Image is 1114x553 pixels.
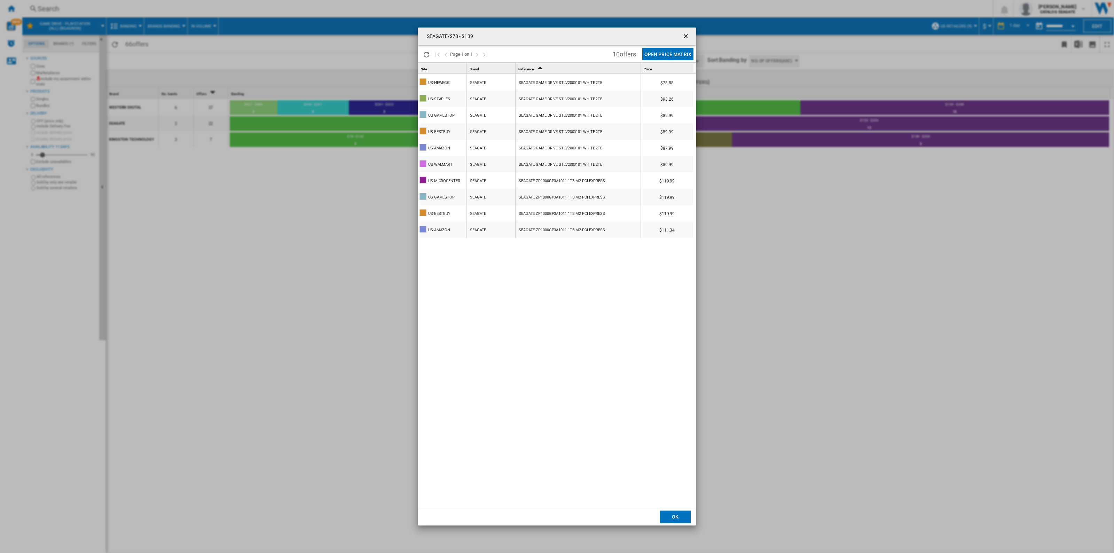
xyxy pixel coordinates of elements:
[428,206,450,222] div: US BESTBUY
[428,91,450,107] div: US STAPLES
[470,157,486,173] div: SEAGATE
[418,140,466,156] wk-reference-title-cell: US AMAZON
[519,75,603,91] div: SEAGATE GAME DRIVE STLV2000101 WHITE 2TB
[641,172,693,188] div: $119.99
[468,63,515,73] div: Sort None
[517,63,641,73] div: Reference Sort Ascending
[418,205,466,221] wk-reference-title-cell: US BESTBUY
[467,205,515,221] wk-reference-title-cell: SEAGATE
[516,172,641,188] div: https://www.microcenter.com/product/675675/seagate-game-drive-ps5-1tb-3d-tlc-nand-pcie-gen-4-x4-n...
[467,172,515,188] wk-reference-title-cell: SEAGATE
[516,205,641,221] div: https://www.bestbuy.com/product/seagate-game-drive-nvme-1tb-internal-ssd-pcie-gen-4-x4-with-heats...
[418,189,466,205] wk-reference-title-cell: US GAMESTOP
[641,205,693,221] div: $119.99
[467,123,515,139] wk-reference-title-cell: SEAGATE
[419,63,466,73] div: Site Sort None
[519,157,603,173] div: SEAGATE GAME DRIVE STLV2000101 WHITE 2TB
[682,33,691,41] ng-md-icon: getI18NText('BUTTONS.CLOSE_DIALOG')
[660,511,691,523] button: OK
[516,107,641,123] div: https://www.gamestop.com/gaming-accessories/memory/playstation-5/products/seagate-2tb-game-drive-...
[428,124,450,140] div: US BESTBUY
[516,189,641,205] div: https://www.gamestop.com/gaming-accessories/memory/playstation-5/products/seagate-game-drive-nvme...
[470,206,486,222] div: SEAGATE
[428,189,455,205] div: US GAMESTOP
[470,222,486,238] div: SEAGATE
[516,221,641,237] div: https://www.amazon.com/Seagate-Drive-Internal-Solid-State/dp/B0CGFD2GVZ
[418,221,466,237] wk-reference-title-cell: US AMAZON
[433,46,442,62] button: First page
[428,222,450,238] div: US AMAZON
[467,156,515,172] wk-reference-title-cell: SEAGATE
[470,140,486,156] div: SEAGATE
[642,63,693,73] div: Price Sort None
[467,140,515,156] wk-reference-title-cell: SEAGATE
[481,46,489,62] button: Last page
[641,156,693,172] div: $89.99
[620,50,636,58] span: offers
[516,91,641,107] div: https://www.staples.com/seagate-2tb-external-usb-3-2-portable-gaming-hard-drive-for-ps5-white-stl...
[642,63,693,73] div: Sort None
[519,222,605,238] div: SEAGATE ZP1000GP3A1011 1TB M2 PCI EXPRESS
[516,140,641,156] div: https://www.amazon.com/Seagate-Game-Drive-PS5-External/dp/B0CH87VY5B
[641,123,693,139] div: $89.99
[519,173,605,189] div: SEAGATE ZP1000GP3A1011 1TB M2 PCI EXPRESS
[470,108,486,124] div: SEAGATE
[418,172,466,188] wk-reference-title-cell: US MICROCENTER
[519,91,603,107] div: SEAGATE GAME DRIVE STLV2000101 WHITE 2TB
[519,108,603,124] div: SEAGATE GAME DRIVE STLV2000101 WHITE 2TB
[442,46,450,62] button: >Previous page
[470,189,486,205] div: SEAGATE
[467,221,515,237] wk-reference-title-cell: SEAGATE
[519,189,605,205] div: SEAGATE ZP1000GP3A1011 1TB M2 PCI EXPRESS
[467,189,515,205] wk-reference-title-cell: SEAGATE
[519,140,603,156] div: SEAGATE GAME DRIVE STLV2000101 WHITE 2TB
[470,91,486,107] div: SEAGATE
[470,75,486,91] div: SEAGATE
[419,63,466,73] div: Sort None
[450,46,473,62] span: Page 1 on 1
[517,63,641,73] div: Sort Ascending
[418,123,466,139] wk-reference-title-cell: US BESTBUY
[419,46,433,62] button: Reload
[428,140,450,156] div: US AMAZON
[418,107,466,123] wk-reference-title-cell: US GAMESTOP
[428,108,455,124] div: US GAMESTOP
[468,63,515,73] div: Brand Sort None
[470,124,486,140] div: SEAGATE
[418,28,696,525] md-dialog: Products list popup
[680,29,693,43] button: getI18NText('BUTTONS.CLOSE_DIALOG')
[516,74,641,90] div: https://www.newegg.com/seagate-game-drive-for-ps5-2tb-white-usb-3-0/p/N82E16822185102
[519,206,605,222] div: SEAGATE ZP1000GP3A1011 1TB M2 PCI EXPRESS
[641,107,693,123] div: $89.99
[418,74,466,90] wk-reference-title-cell: US NEWEGG
[516,123,641,139] div: https://www.bestbuy.com/product/seagate-game-drive-for-playstation-consoles-2tb-external-usb-3-2-...
[423,33,473,40] h4: SEAGATE/$78 - $139
[534,67,546,71] span: Sort Ascending
[418,91,466,107] wk-reference-title-cell: US STAPLES
[641,189,693,205] div: $119.99
[473,46,481,62] button: Next page
[519,124,603,140] div: SEAGATE GAME DRIVE STLV2000101 WHITE 2TB
[644,67,652,71] span: Price
[642,48,693,60] button: Open Price Matrix
[470,173,486,189] div: SEAGATE
[421,67,427,71] span: Site
[467,74,515,90] wk-reference-title-cell: SEAGATE
[418,156,466,172] wk-reference-title-cell: US WALMART
[467,91,515,107] wk-reference-title-cell: SEAGATE
[428,157,453,173] div: US WALMART
[470,67,479,71] span: Brand
[641,91,693,107] div: $93.26
[467,107,515,123] wk-reference-title-cell: SEAGATE
[516,156,641,172] div: https://www.walmart.com/ip/Seagate-Game-Drive-for-PS5-2TB-External-HDD-USB-3-0-Officially-License...
[641,140,693,156] div: $87.99
[428,173,460,189] div: US MICROCENTER
[518,67,534,71] span: Reference
[641,221,693,237] div: $111.34
[428,75,450,91] div: US NEWEGG
[641,74,693,90] div: $78.88
[609,46,639,61] span: 10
